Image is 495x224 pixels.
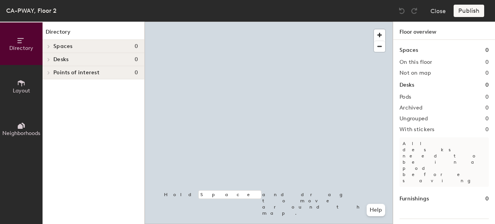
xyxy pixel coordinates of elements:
[43,28,144,40] h1: Directory
[53,43,73,50] span: Spaces
[399,70,431,76] h2: Not on map
[53,70,99,76] span: Points of interest
[399,81,414,89] h1: Desks
[399,137,489,187] p: All desks need to be in a pod before saving
[485,81,489,89] h1: 0
[485,70,489,76] h2: 0
[485,94,489,100] h2: 0
[410,7,418,15] img: Redo
[485,116,489,122] h2: 0
[399,127,435,133] h2: With stickers
[485,46,489,55] h1: 0
[399,105,422,111] h2: Archived
[135,43,138,50] span: 0
[399,46,418,55] h1: Spaces
[485,105,489,111] h2: 0
[398,7,406,15] img: Undo
[399,195,429,203] h1: Furnishings
[367,204,385,216] button: Help
[485,127,489,133] h2: 0
[399,116,428,122] h2: Ungrouped
[9,45,33,51] span: Directory
[6,6,56,15] div: CA-PWAY, Floor 2
[393,22,495,40] h1: Floor overview
[485,59,489,65] h2: 0
[399,59,432,65] h2: On this floor
[135,70,138,76] span: 0
[2,130,40,137] span: Neighborhoods
[485,195,489,203] h1: 0
[135,56,138,63] span: 0
[53,56,68,63] span: Desks
[13,87,30,94] span: Layout
[399,94,411,100] h2: Pods
[430,5,446,17] button: Close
